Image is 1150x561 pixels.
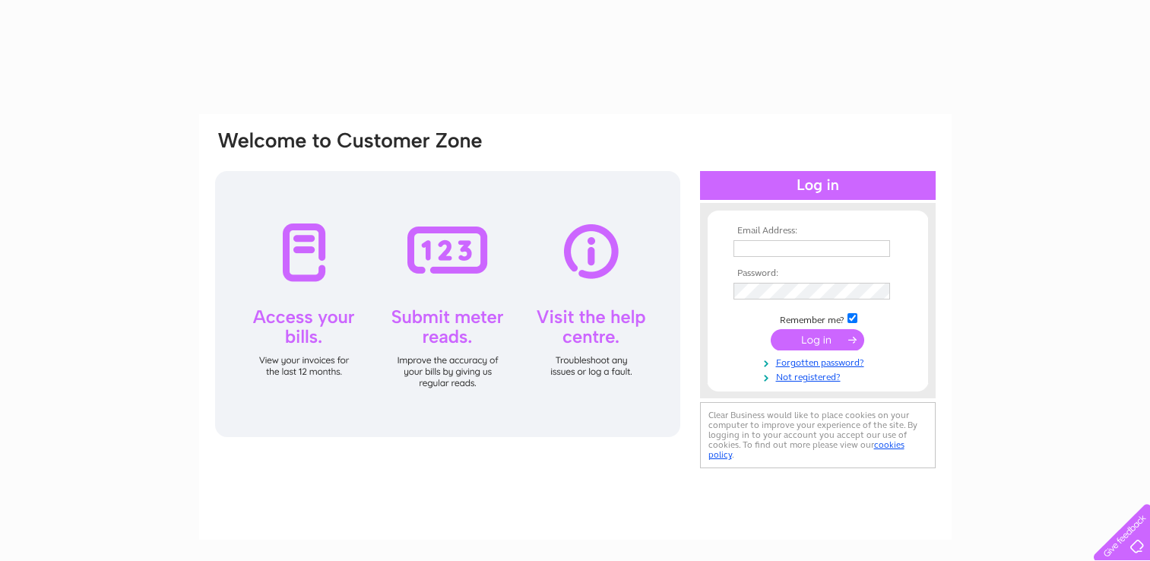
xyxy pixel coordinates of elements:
input: Submit [771,329,864,350]
a: Forgotten password? [733,354,906,369]
th: Email Address: [730,226,906,236]
a: Not registered? [733,369,906,383]
a: cookies policy [708,439,904,460]
th: Password: [730,268,906,279]
div: Clear Business would like to place cookies on your computer to improve your experience of the sit... [700,402,936,468]
td: Remember me? [730,311,906,326]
